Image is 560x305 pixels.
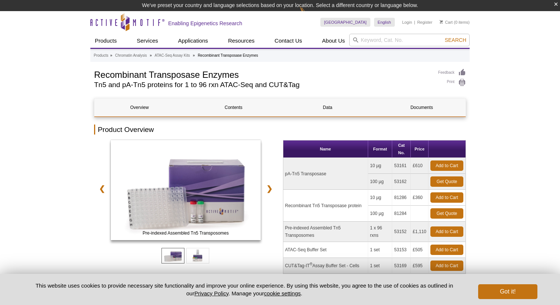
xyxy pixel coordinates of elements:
[168,20,242,27] h2: Enabling Epigenetics Research
[94,69,431,80] h1: Recombinant Transposase Enzymes
[300,6,319,23] img: Change Here
[438,69,466,77] a: Feedback
[392,174,411,190] td: 53162
[478,284,537,299] button: Got it!
[94,180,110,197] a: ❮
[445,37,466,43] span: Search
[392,222,411,242] td: 53152
[368,158,392,174] td: 10 µg
[411,140,429,158] th: Price
[320,18,370,27] a: [GEOGRAPHIC_DATA]
[430,226,463,237] a: Add to Cart
[112,229,259,237] span: Pre-indexed Assembled Tn5 Transposomes
[155,52,190,59] a: ATAC-Seq Assay Kits
[368,206,392,222] td: 100 µg
[392,206,411,222] td: 81284
[283,99,373,116] a: Data
[417,20,432,25] a: Register
[368,140,392,158] th: Format
[402,20,412,25] a: Login
[368,190,392,206] td: 10 µg
[115,52,147,59] a: Chromatin Analysis
[430,160,463,171] a: Add to Cart
[111,140,261,242] a: ATAC-Seq Kit
[90,34,121,48] a: Products
[368,258,392,274] td: 1 set
[430,245,463,255] a: Add to Cart
[392,158,411,174] td: 53161
[392,242,411,258] td: 53153
[94,52,108,59] a: Products
[264,290,301,296] button: cookie settings
[132,34,163,48] a: Services
[261,180,277,197] a: ❯
[111,140,261,240] img: Pre-indexed Assembled Tn5 Transposomes
[411,222,429,242] td: £1,110
[283,158,368,190] td: pA-Tn5 Transposase
[194,290,229,296] a: Privacy Policy
[368,222,392,242] td: 1 x 96 rxns
[440,20,443,24] img: Your Cart
[392,140,411,158] th: Cat No.
[392,190,411,206] td: 81286
[368,242,392,258] td: 1 set
[283,258,368,274] td: CUT&Tag-IT Assay Buffer Set - Cells
[411,258,429,274] td: £595
[440,20,453,25] a: Cart
[430,176,463,187] a: Get Quote
[23,282,466,297] p: This website uses cookies to provide necessary site functionality and improve your online experie...
[349,34,470,46] input: Keyword, Cat. No.
[283,222,368,242] td: Pre-indexed Assembled Tn5 Transposomes
[377,99,467,116] a: Documents
[374,18,395,27] a: English
[414,18,415,27] li: |
[430,261,463,271] a: Add to Cart
[94,125,466,135] h2: Product Overview
[224,34,259,48] a: Resources
[443,37,469,43] button: Search
[193,53,195,57] li: »
[283,242,368,258] td: ATAC-Seq Buffer Set
[189,99,279,116] a: Contents
[440,18,470,27] li: (0 items)
[174,34,213,48] a: Applications
[283,140,368,158] th: Name
[392,258,411,274] td: 53169
[318,34,350,48] a: About Us
[283,190,368,222] td: Recombinant Tn5 Transposase protein
[110,53,112,57] li: »
[411,242,429,258] td: £505
[368,174,392,190] td: 100 µg
[430,208,463,219] a: Get Quote
[411,190,429,206] td: £360
[310,262,312,266] sup: ®
[411,158,429,174] td: £610
[94,82,431,88] h2: Tn5 and pA-Tn5 proteins for 1 to 96 rxn ATAC-Seq and CUT&Tag
[198,53,258,57] li: Recombinant Transposase Enzymes
[94,99,184,116] a: Overview
[150,53,152,57] li: »
[270,34,306,48] a: Contact Us
[438,79,466,87] a: Print
[430,192,463,203] a: Add to Cart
